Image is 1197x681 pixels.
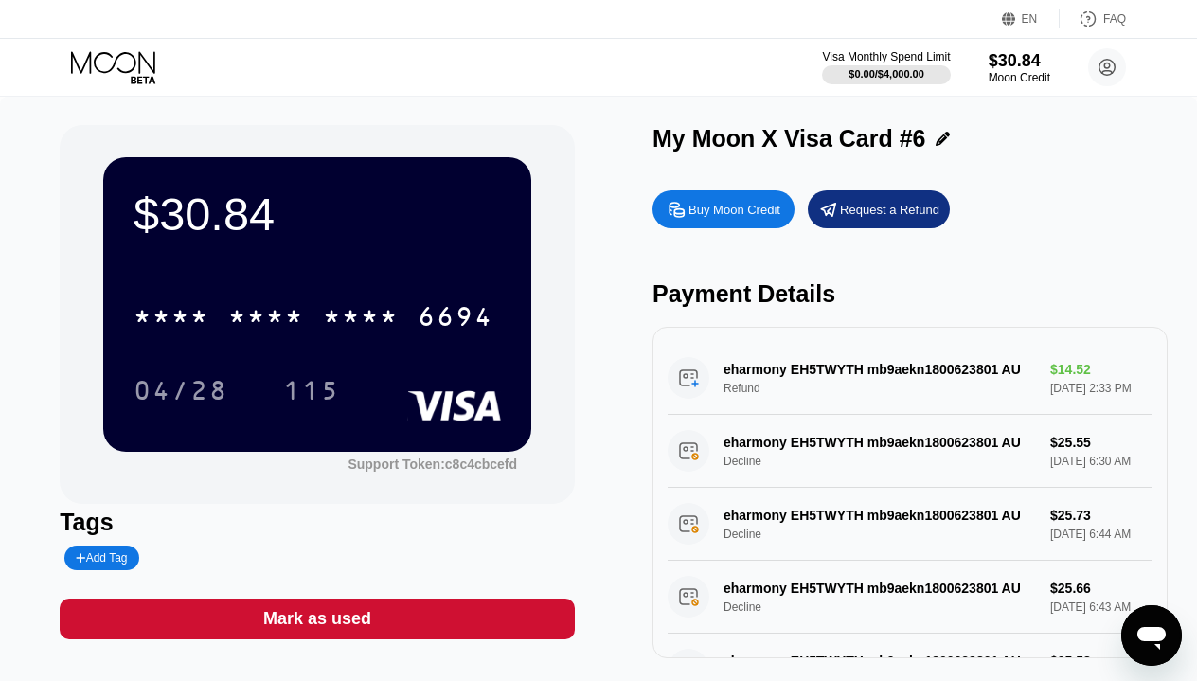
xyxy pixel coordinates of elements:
[348,457,517,472] div: Support Token:c8c4cbcefd
[1060,9,1126,28] div: FAQ
[688,202,780,218] div: Buy Moon Credit
[263,608,371,630] div: Mark as used
[989,51,1050,84] div: $30.84Moon Credit
[652,280,1168,308] div: Payment Details
[348,457,517,472] div: Support Token: c8c4cbcefd
[840,202,939,218] div: Request a Refund
[64,546,138,570] div: Add Tag
[119,367,242,414] div: 04/28
[1121,605,1182,666] iframe: Button to launch messaging window
[60,509,575,536] div: Tags
[1103,12,1126,26] div: FAQ
[60,599,575,639] div: Mark as used
[822,50,950,84] div: Visa Monthly Spend Limit$0.00/$4,000.00
[989,71,1050,84] div: Moon Credit
[134,378,228,408] div: 04/28
[652,125,926,152] div: My Moon X Visa Card #6
[269,367,354,414] div: 115
[849,68,924,80] div: $0.00 / $4,000.00
[1002,9,1060,28] div: EN
[283,378,340,408] div: 115
[418,304,493,334] div: 6694
[76,551,127,565] div: Add Tag
[134,188,501,241] div: $30.84
[822,50,950,63] div: Visa Monthly Spend Limit
[808,190,950,228] div: Request a Refund
[652,190,795,228] div: Buy Moon Credit
[989,51,1050,71] div: $30.84
[1022,12,1038,26] div: EN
